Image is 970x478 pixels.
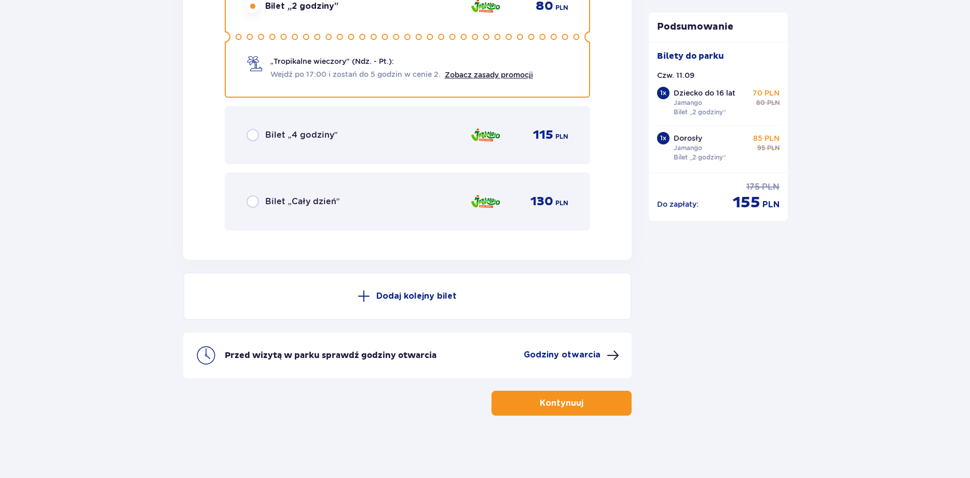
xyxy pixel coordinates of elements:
img: clock icon [196,345,216,366]
p: PLN [767,143,780,153]
img: zone logo [470,124,501,146]
p: Bilet „4 godziny” [265,129,338,141]
p: 80 [756,98,765,108]
button: Dodaj kolejny bilet [183,272,632,320]
p: Dodaj kolejny bilet [376,290,457,302]
p: Podsumowanie [649,21,788,33]
p: Jamango [674,98,702,108]
a: Zobacz zasady promocji [445,71,533,79]
p: 95 [757,143,765,153]
p: Dziecko do 16 lat [674,88,735,98]
button: Kontynuuj [491,391,632,416]
p: Przed wizytą w parku sprawdź godziny otwarcia [225,350,436,361]
p: Bilety do parku [657,50,724,62]
p: Bilet „2 godziny” [674,108,726,117]
p: 115 [533,127,553,143]
p: PLN [767,98,780,108]
p: Bilet „2 godziny” [265,1,338,12]
p: 70 PLN [753,88,780,98]
span: Wejdź po 17:00 i zostań do 5 godzin w cenie 2. [270,69,441,79]
p: Bilet „2 godziny” [674,153,726,162]
p: 155 [733,193,760,213]
div: 1 x [657,132,670,144]
p: PLN [762,181,780,193]
p: „Tropikalne wieczory" (Ndz. - Pt.): [270,56,394,67]
p: 175 [746,181,760,193]
button: Godziny otwarcia [524,349,619,362]
p: PLN [555,132,568,141]
p: PLN [555,198,568,208]
p: Godziny otwarcia [524,349,600,361]
div: 1 x [657,87,670,99]
p: Czw. 11.09 [657,70,694,81]
p: PLN [762,199,780,210]
p: Jamango [674,143,702,153]
p: Do zapłaty : [657,199,699,209]
p: Bilet „Cały dzień” [265,196,340,207]
p: PLN [555,3,568,12]
p: Kontynuuj [540,397,583,409]
img: zone logo [470,191,501,213]
p: 130 [530,194,553,209]
p: 85 PLN [753,133,780,143]
p: Dorosły [674,133,702,143]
